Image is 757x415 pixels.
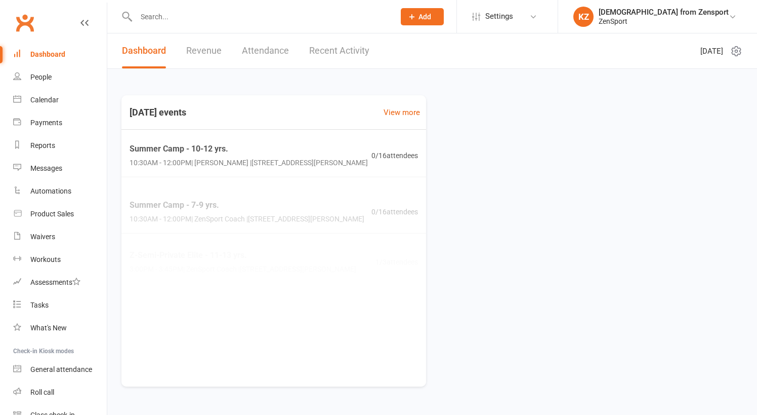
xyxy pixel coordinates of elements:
[242,33,289,68] a: Attendance
[13,381,107,404] a: Roll call
[13,111,107,134] a: Payments
[30,365,92,373] div: General attendance
[13,271,107,294] a: Assessments
[121,103,194,122] h3: [DATE] events
[371,149,418,161] span: 0 / 16 attendees
[13,180,107,203] a: Automations
[30,187,71,195] div: Automations
[122,33,166,68] a: Dashboard
[130,263,356,275] span: 3:00PM - 3:45PM | ZenSport Coach | [STREET_ADDRESS][PERSON_NAME]
[13,89,107,111] a: Calendar
[13,157,107,180] a: Messages
[30,164,62,172] div: Messages
[130,142,368,155] span: Summer Camp - 10-12 yrs.
[30,255,61,263] div: Workouts
[371,206,418,217] span: 0 / 16 attendees
[13,43,107,66] a: Dashboard
[599,8,729,17] div: [DEMOGRAPHIC_DATA] from Zensport
[13,134,107,157] a: Reports
[130,213,364,224] span: 10:30AM - 12:00PM | ZenSport Coach | [STREET_ADDRESS][PERSON_NAME]
[375,256,418,267] span: 1 / 3 attendees
[13,203,107,225] a: Product Sales
[30,278,80,286] div: Assessments
[30,388,54,396] div: Roll call
[401,8,444,25] button: Add
[130,249,356,262] span: Z-Semi-Private Elite - 11-13 yrs.
[186,33,222,68] a: Revenue
[13,317,107,339] a: What's New
[30,96,59,104] div: Calendar
[418,13,431,21] span: Add
[12,10,37,35] a: Clubworx
[13,66,107,89] a: People
[30,119,62,127] div: Payments
[309,33,369,68] a: Recent Activity
[30,50,65,58] div: Dashboard
[130,199,364,212] span: Summer Camp - 7-9 yrs.
[30,301,49,309] div: Tasks
[30,233,55,241] div: Waivers
[30,141,55,149] div: Reports
[384,106,420,119] a: View more
[30,324,67,332] div: What's New
[485,5,513,28] span: Settings
[13,294,107,317] a: Tasks
[133,10,388,24] input: Search...
[573,7,594,27] div: KZ
[130,157,368,168] span: 10:30AM - 12:00PM | [PERSON_NAME] | [STREET_ADDRESS][PERSON_NAME]
[30,73,52,81] div: People
[13,248,107,271] a: Workouts
[599,17,729,26] div: ZenSport
[13,358,107,381] a: General attendance kiosk mode
[13,225,107,248] a: Waivers
[30,210,74,218] div: Product Sales
[700,45,723,57] span: [DATE]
